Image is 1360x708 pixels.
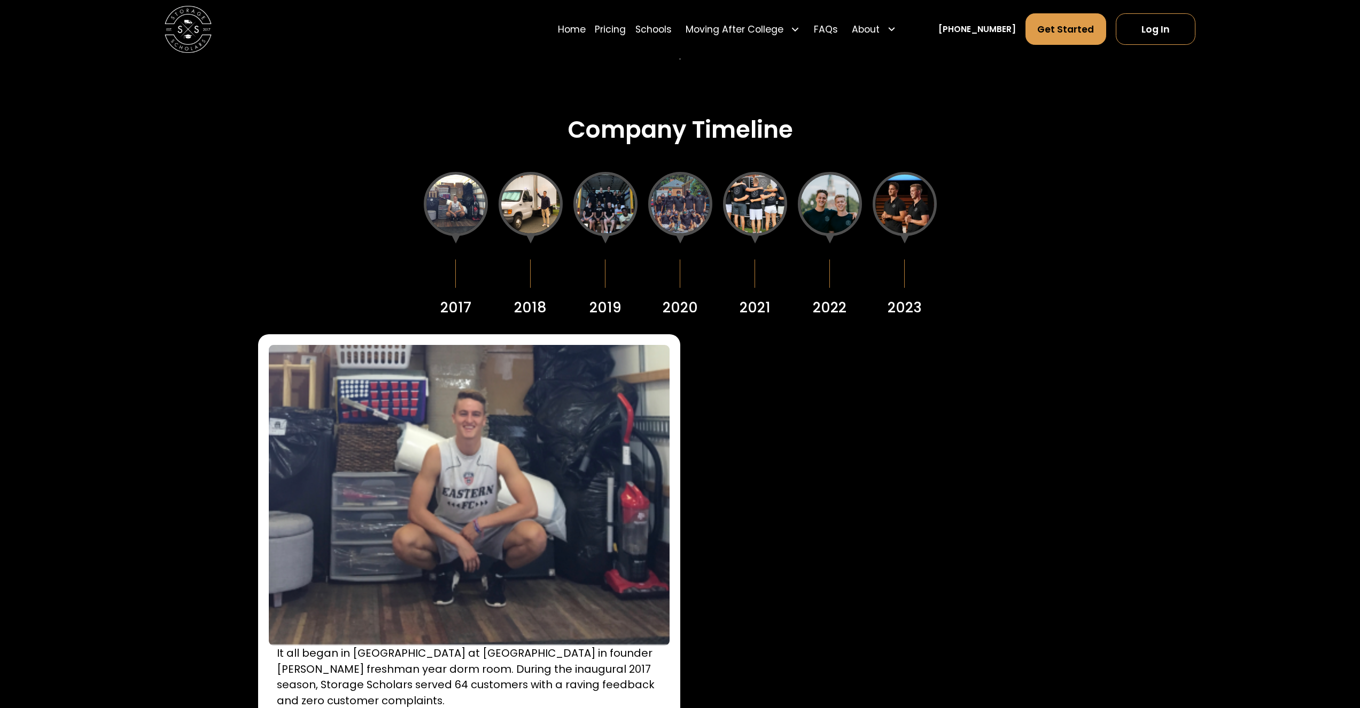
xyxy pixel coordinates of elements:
a: Home [558,13,586,45]
div: Moving After College [686,22,783,36]
div: 2023 [888,297,922,318]
div: About [848,13,901,45]
div: 2019 [589,297,621,318]
div: About [852,22,880,36]
div: 2018 [514,297,547,318]
a: Get Started [1025,13,1107,45]
img: Sam Chason at Wake Forest [269,345,669,646]
div: 2017 [440,297,471,318]
a: Log In [1116,13,1195,45]
a: Pricing [595,13,626,45]
h3: Company Timeline [568,116,793,144]
a: [PHONE_NUMBER] [938,23,1016,35]
div: 2020 [663,297,698,318]
div: 2022 [813,297,846,318]
img: Storage Scholars main logo [165,6,212,53]
a: Schools [635,13,672,45]
a: FAQs [814,13,838,45]
div: Moving After College [681,13,804,45]
div: 2021 [740,297,771,318]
